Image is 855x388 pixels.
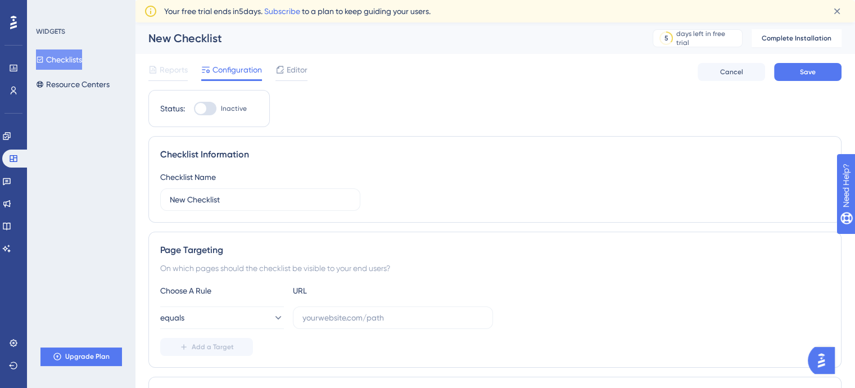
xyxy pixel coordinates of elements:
button: Add a Target [160,338,253,356]
span: Complete Installation [762,34,831,43]
iframe: UserGuiding AI Assistant Launcher [808,344,842,377]
span: Add a Target [192,342,234,351]
div: On which pages should the checklist be visible to your end users? [160,261,830,275]
div: URL [293,284,417,297]
a: Subscribe [264,7,300,16]
span: Need Help? [26,3,70,16]
button: Upgrade Plan [40,348,121,366]
span: Editor [287,63,307,76]
span: Save [800,67,816,76]
span: Your free trial ends in 5 days. to a plan to keep guiding your users. [164,4,431,18]
div: Choose A Rule [160,284,284,297]
button: Checklists [36,49,82,70]
div: Checklist Information [160,148,830,161]
span: Cancel [720,67,743,76]
div: 5 [664,34,668,43]
div: days left in free trial [676,29,739,47]
span: Reports [160,63,188,76]
input: Type your Checklist name [170,193,351,206]
button: equals [160,306,284,329]
div: Page Targeting [160,243,830,257]
span: Inactive [221,104,247,113]
div: Checklist Name [160,170,216,184]
button: Resource Centers [36,74,110,94]
span: equals [160,311,184,324]
button: Save [774,63,842,81]
button: Cancel [698,63,765,81]
span: Configuration [212,63,262,76]
span: Upgrade Plan [65,352,110,361]
div: Status: [160,102,185,115]
div: New Checklist [148,30,625,46]
div: WIDGETS [36,27,65,36]
input: yourwebsite.com/path [302,312,483,324]
button: Complete Installation [752,29,842,47]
